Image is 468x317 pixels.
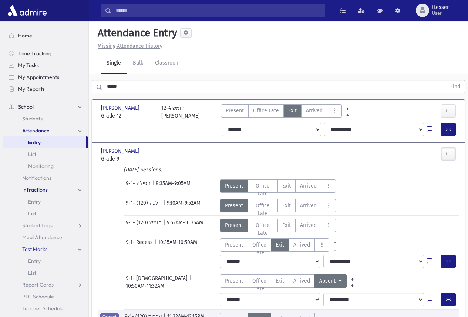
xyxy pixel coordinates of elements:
[3,172,88,184] a: Notifications
[124,166,162,173] i: [DATE] Sessions:
[95,27,177,39] h5: Attendance Entry
[22,186,48,193] span: Infractions
[95,43,162,49] a: Missing Attendance History
[300,221,317,229] span: Arrived
[22,175,51,181] span: Notifications
[252,182,273,198] span: Office Late
[126,219,163,232] span: 9-1- חומש (120)
[3,113,88,125] a: Students
[225,202,243,209] span: Present
[98,43,162,49] u: Missing Attendance History
[22,293,54,300] span: PTC Schedule
[225,277,243,285] span: Present
[432,10,449,16] span: User
[3,219,88,231] a: Student Logs
[22,222,53,229] span: Student Logs
[3,184,88,196] a: Infractions
[252,277,266,293] span: Office Late
[3,59,88,71] a: My Tasks
[18,50,51,57] span: Time Tracking
[225,221,243,229] span: Present
[221,104,342,120] div: AttTypes
[3,303,88,314] a: Teacher Schedule
[293,241,310,249] span: Arrived
[432,4,449,10] span: ttesser
[101,155,154,163] span: Grade 9
[22,127,50,134] span: Attendance
[300,202,317,209] span: Arrived
[347,280,358,286] a: All Later
[154,238,158,252] span: |
[3,71,88,83] a: My Appointments
[28,151,36,158] span: List
[163,219,167,232] span: |
[22,305,64,312] span: Teacher Schedule
[306,107,323,115] span: Arrived
[22,281,54,288] span: Report Cards
[3,136,86,148] a: Entry
[111,4,325,17] input: Search
[3,208,88,219] a: List
[28,210,36,217] span: List
[158,238,197,252] span: 10:35AM-10:50AM
[276,241,284,249] span: Exit
[126,282,164,290] span: 10:50AM-11:32AM
[3,160,88,172] a: Monitoring
[220,179,336,193] div: AttTypes
[3,148,88,160] a: List
[28,198,41,205] span: Entry
[3,255,88,267] a: Entry
[3,291,88,303] a: PTC Schedule
[101,112,154,120] span: Grade 12
[225,182,243,190] span: Present
[127,53,149,74] a: Bulk
[220,238,341,252] div: AttTypes
[314,274,347,288] button: Absent
[253,107,279,115] span: Office Late
[282,182,291,190] span: Exit
[225,241,243,249] span: Present
[28,270,36,276] span: List
[252,221,273,237] span: Office Late
[18,86,45,92] span: My Reports
[189,274,193,282] span: |
[167,199,201,212] span: 9:10AM-9:52AM
[18,74,59,80] span: My Appointments
[3,279,88,291] a: Report Cards
[126,274,189,282] span: 9-1- [DEMOGRAPHIC_DATA]
[276,277,284,285] span: Exit
[22,115,43,122] span: Students
[126,238,154,252] span: 9-1- Recess
[101,53,127,74] a: Single
[101,147,141,155] span: [PERSON_NAME]
[152,179,156,193] span: |
[3,83,88,95] a: My Reports
[28,258,41,264] span: Entry
[126,179,152,193] span: 9-1- תפילה
[3,231,88,243] a: Meal Attendance
[288,107,297,115] span: Exit
[347,274,358,280] a: All Prior
[446,80,465,93] button: Find
[3,196,88,208] a: Entry
[300,182,317,190] span: Arrived
[319,277,337,285] span: Absent
[149,53,186,74] a: Classroom
[6,3,48,18] img: AdmirePro
[18,32,32,39] span: Home
[3,30,88,42] a: Home
[226,107,244,115] span: Present
[163,199,167,212] span: |
[28,163,54,169] span: Monitoring
[156,179,191,193] span: 8:35AM-9:05AM
[3,267,88,279] a: List
[282,202,291,209] span: Exit
[3,101,88,113] a: School
[101,104,141,112] span: [PERSON_NAME]
[220,199,336,212] div: AttTypes
[252,202,273,217] span: Office Late
[3,47,88,59] a: Time Tracking
[161,104,200,120] div: 12-4 חומש [PERSON_NAME]
[126,199,163,212] span: 9-1- הלכה (120)
[18,103,34,110] span: School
